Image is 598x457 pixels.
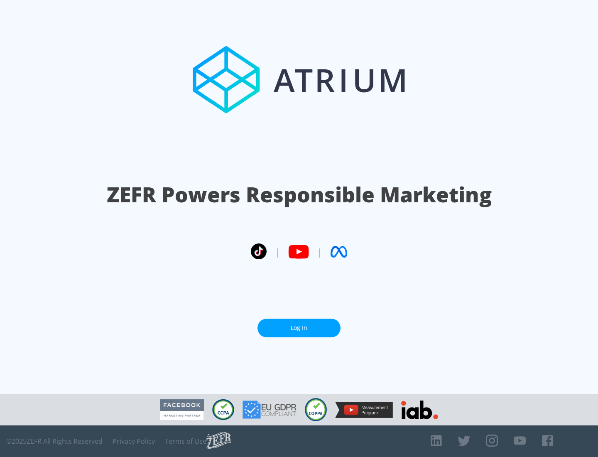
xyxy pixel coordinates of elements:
img: GDPR Compliant [243,400,297,419]
img: Facebook Marketing Partner [160,399,204,420]
span: | [275,246,280,258]
img: YouTube Measurement Program [335,402,393,418]
a: Privacy Policy [113,437,155,445]
span: © 2025 ZEFR All Rights Reserved [6,437,103,445]
a: Terms of Use [165,437,206,445]
img: COPPA Compliant [305,398,327,421]
img: CCPA Compliant [212,399,234,420]
a: Log In [257,319,341,337]
img: IAB [401,400,438,419]
span: | [317,246,322,258]
h1: ZEFR Powers Responsible Marketing [107,180,492,209]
